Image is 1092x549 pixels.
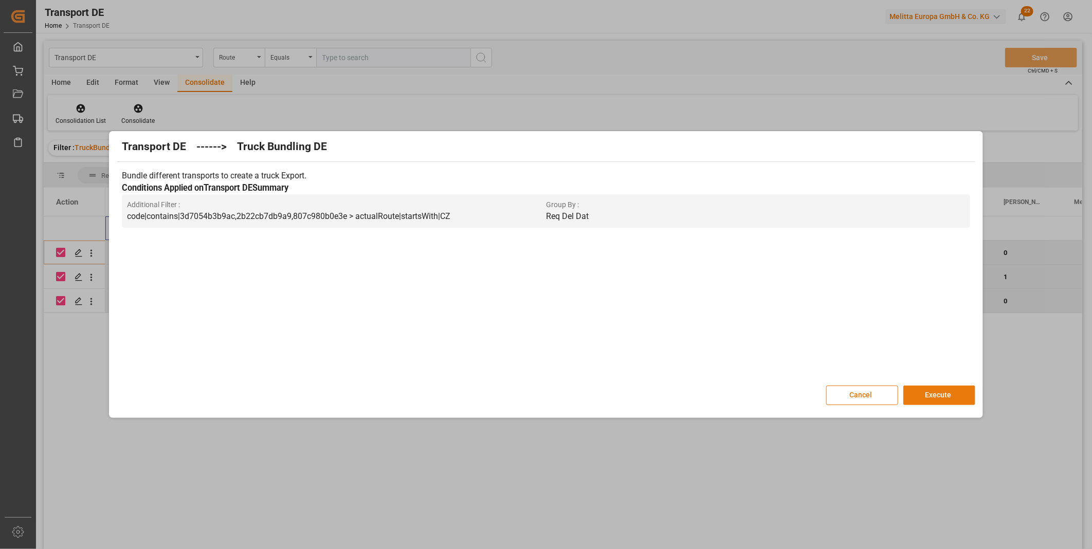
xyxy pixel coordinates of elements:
h2: Truck Bundling DE [237,139,327,155]
button: Cancel [826,386,898,405]
h2: ------> [196,139,227,155]
span: Additional Filter : [127,199,546,210]
p: Req Del Dat [546,210,965,223]
h3: Conditions Applied on Transport DE Summary [122,182,970,195]
button: Execute [903,386,975,405]
h2: Transport DE [122,139,186,155]
p: Bundle different transports to create a truck Export. [122,170,970,182]
span: Group By : [546,199,965,210]
p: code|contains|3d7054b3b9ac,2b22cb7db9a9,807c980b0e3e > actualRoute|startsWith|CZ [127,210,546,223]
